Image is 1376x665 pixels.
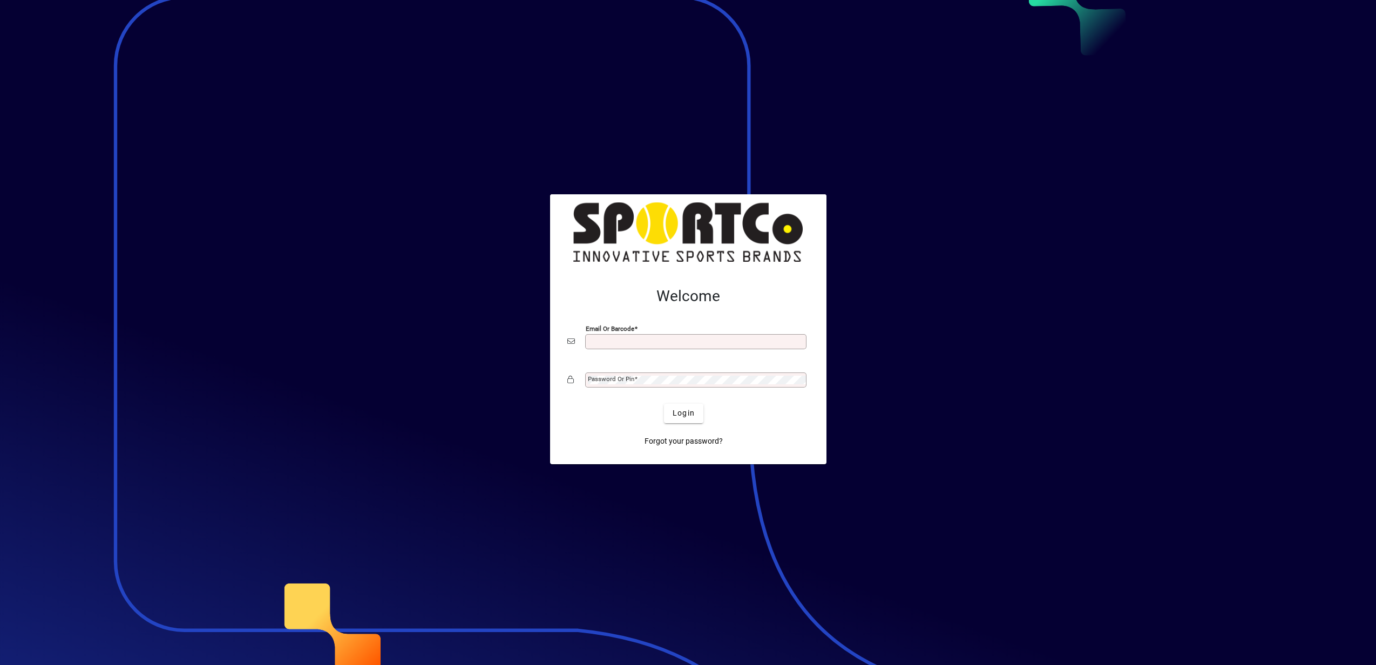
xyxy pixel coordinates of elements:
h2: Welcome [567,287,809,306]
button: Login [664,404,703,423]
span: Forgot your password? [645,436,723,447]
mat-label: Password or Pin [588,375,634,383]
span: Login [673,408,695,419]
mat-label: Email or Barcode [586,324,634,332]
a: Forgot your password? [640,432,727,451]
